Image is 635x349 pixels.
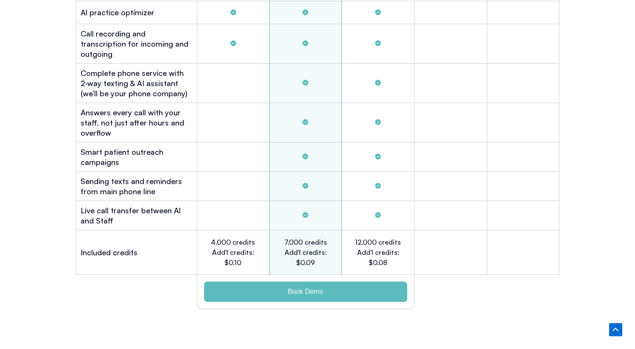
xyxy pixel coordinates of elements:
[354,237,401,268] h2: 12,000 credits Add'l credits: $0.08
[81,205,193,226] h2: Live call transfer between Al and Staff
[81,68,193,98] h2: Complete phone service with 2-way texting & AI assistant (we’ll be your phone company)
[81,107,193,138] h2: Answers every call with your staff, not just after hours and overflow
[81,28,193,59] h2: Call recording and transcription for incoming and outgoing
[81,7,154,17] h2: Al practice optimizer
[81,147,193,167] h2: Smart patient outreach campaigns
[81,247,137,257] h2: Included credits
[210,237,256,268] h2: 4,000 credits Add'l credits: $0.10
[204,282,407,302] a: Book Demo
[288,288,323,295] span: Book Demo
[81,176,193,196] h2: Sending texts and reminders from main phone line
[282,237,329,268] h2: 7,000 credits Add'l credits: $0.09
